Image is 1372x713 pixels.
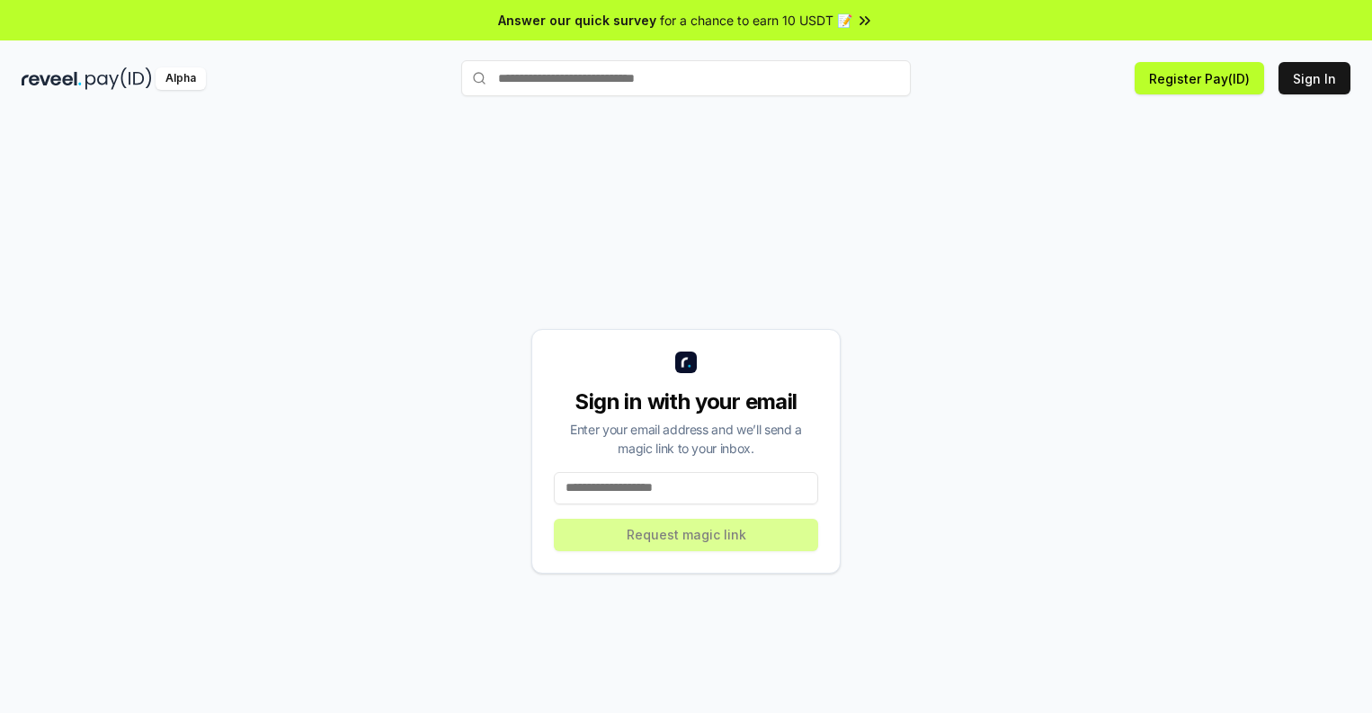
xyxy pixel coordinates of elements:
div: Alpha [156,67,206,90]
div: Enter your email address and we’ll send a magic link to your inbox. [554,420,818,458]
button: Register Pay(ID) [1135,62,1264,94]
img: logo_small [675,352,697,373]
div: Sign in with your email [554,388,818,416]
span: for a chance to earn 10 USDT 📝 [660,11,852,30]
span: Answer our quick survey [498,11,656,30]
img: pay_id [85,67,152,90]
img: reveel_dark [22,67,82,90]
button: Sign In [1278,62,1350,94]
